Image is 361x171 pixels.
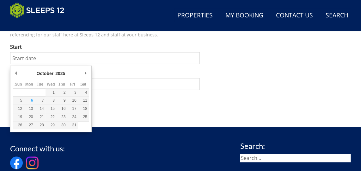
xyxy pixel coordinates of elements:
abbr: Tuesday [37,82,43,86]
button: 26 [13,122,24,130]
button: 28 [35,122,46,130]
button: 3 [67,89,78,97]
button: 11 [78,97,89,105]
button: 29 [46,122,56,130]
label: End [10,69,200,77]
button: 7 [35,97,46,105]
button: 9 [56,97,67,105]
button: 5 [13,97,24,105]
button: 31 [67,122,78,130]
abbr: Wednesday [47,82,55,86]
abbr: Friday [70,82,75,86]
a: My Booking [223,9,266,23]
button: 25 [78,113,89,121]
img: Sleeps 12 [10,3,64,18]
button: 15 [46,105,56,113]
abbr: Thursday [58,82,65,86]
button: 23 [56,113,67,121]
img: Facebook [10,157,23,169]
a: Contact Us [273,9,315,23]
button: 16 [56,105,67,113]
input: Start date [10,52,200,64]
button: 13 [24,105,34,113]
button: 8 [46,97,56,105]
button: 6 [24,97,34,105]
button: Next Month [83,69,89,78]
abbr: Sunday [15,82,22,86]
button: 27 [24,122,34,130]
button: 2 [56,89,67,97]
button: 17 [67,105,78,113]
button: 22 [46,113,56,121]
button: 20 [24,113,34,121]
div: 2025 [54,69,66,78]
img: Instagram [26,157,39,169]
button: 12 [13,105,24,113]
input: Search... [240,154,351,162]
button: 4 [78,89,89,97]
div: October [36,69,55,78]
label: Start [10,43,200,51]
button: Previous Month [13,69,19,78]
button: 21 [35,113,46,121]
iframe: Customer reviews powered by Trustpilot [7,22,73,28]
button: 10 [67,97,78,105]
button: 24 [67,113,78,121]
button: 19 [13,113,24,121]
a: Properties [175,9,215,23]
abbr: Monday [25,82,33,86]
h3: Connect with us: [10,145,65,153]
button: 18 [78,105,89,113]
abbr: Saturday [80,82,86,86]
button: 14 [35,105,46,113]
button: 30 [56,122,67,130]
input: End Date [10,78,200,90]
a: Search [323,9,351,23]
h3: Search: [240,142,351,150]
button: 1 [46,89,56,97]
